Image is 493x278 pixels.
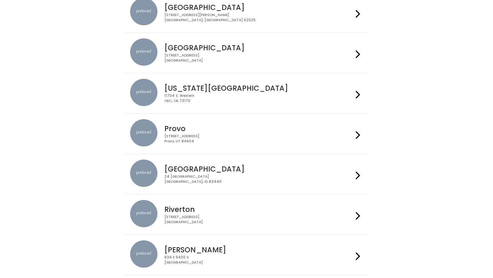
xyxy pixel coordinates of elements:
[164,246,353,254] h4: [PERSON_NAME]
[164,53,353,63] div: [STREET_ADDRESS] [GEOGRAPHIC_DATA]
[164,93,353,103] div: 11704 S. Western OKC, OK 73170
[130,200,157,227] img: preloved location
[130,79,157,106] img: preloved location
[130,160,363,189] a: preloved location [GEOGRAPHIC_DATA] 24 [GEOGRAPHIC_DATA][GEOGRAPHIC_DATA], ID 83440
[164,134,353,144] div: [STREET_ADDRESS] Provo, UT 84604
[130,160,157,187] img: preloved location
[164,125,353,132] h4: Provo
[130,79,363,108] a: preloved location [US_STATE][GEOGRAPHIC_DATA] 11704 S. WesternOKC, OK 73170
[130,38,363,67] a: preloved location [GEOGRAPHIC_DATA] [STREET_ADDRESS][GEOGRAPHIC_DATA]
[130,240,363,269] a: preloved location [PERSON_NAME] 834 E 9400 S[GEOGRAPHIC_DATA]
[164,205,353,213] h4: Riverton
[130,38,157,66] img: preloved location
[130,240,157,268] img: preloved location
[164,174,353,184] div: 24 [GEOGRAPHIC_DATA] [GEOGRAPHIC_DATA], ID 83440
[164,84,353,92] h4: [US_STATE][GEOGRAPHIC_DATA]
[130,200,363,229] a: preloved location Riverton [STREET_ADDRESS][GEOGRAPHIC_DATA]
[164,3,353,11] h4: [GEOGRAPHIC_DATA]
[130,119,363,148] a: preloved location Provo [STREET_ADDRESS]Provo, UT 84604
[164,255,353,265] div: 834 E 9400 S [GEOGRAPHIC_DATA]
[164,165,353,173] h4: [GEOGRAPHIC_DATA]
[164,44,353,52] h4: [GEOGRAPHIC_DATA]
[164,215,353,225] div: [STREET_ADDRESS] [GEOGRAPHIC_DATA]
[130,119,157,147] img: preloved location
[164,13,353,23] div: [STREET_ADDRESS][PERSON_NAME] [GEOGRAPHIC_DATA], [GEOGRAPHIC_DATA] 62025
